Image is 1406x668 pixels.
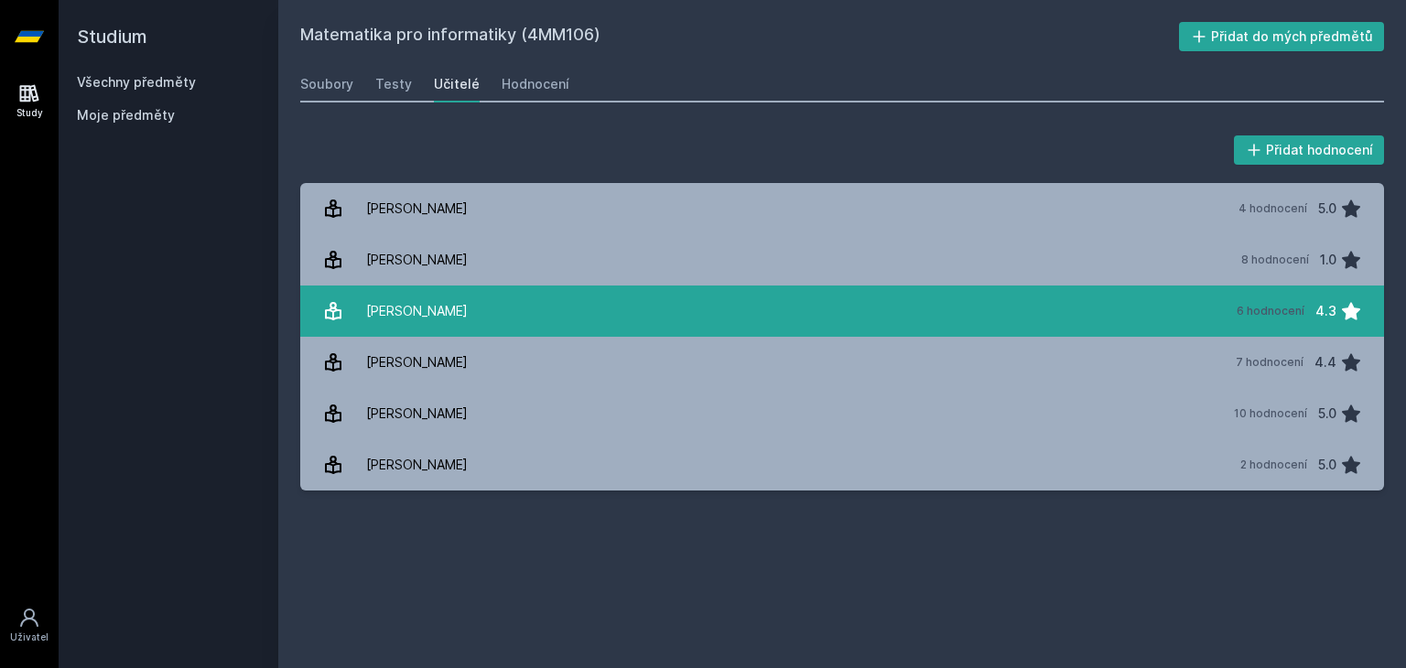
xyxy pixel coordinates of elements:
div: 4 hodnocení [1238,201,1307,216]
button: Přidat hodnocení [1234,135,1385,165]
a: [PERSON_NAME] 2 hodnocení 5.0 [300,439,1384,490]
div: 4.4 [1314,344,1336,381]
div: Učitelé [434,75,480,93]
h2: Matematika pro informatiky (4MM106) [300,22,1179,51]
a: [PERSON_NAME] 7 hodnocení 4.4 [300,337,1384,388]
div: [PERSON_NAME] [366,395,468,432]
div: Uživatel [10,630,49,644]
a: Study [4,73,55,129]
div: Soubory [300,75,353,93]
div: [PERSON_NAME] [366,447,468,483]
span: Moje předměty [77,106,175,124]
a: Všechny předměty [77,74,196,90]
div: 5.0 [1318,190,1336,227]
a: Uživatel [4,598,55,653]
a: Soubory [300,66,353,102]
a: Učitelé [434,66,480,102]
div: Study [16,106,43,120]
div: [PERSON_NAME] [366,344,468,381]
div: 7 hodnocení [1236,355,1303,370]
div: 5.0 [1318,447,1336,483]
button: Přidat do mých předmětů [1179,22,1385,51]
div: 2 hodnocení [1240,458,1307,472]
div: [PERSON_NAME] [366,190,468,227]
a: [PERSON_NAME] 6 hodnocení 4.3 [300,286,1384,337]
a: [PERSON_NAME] 4 hodnocení 5.0 [300,183,1384,234]
div: 1.0 [1320,242,1336,278]
div: Hodnocení [502,75,569,93]
div: [PERSON_NAME] [366,242,468,278]
div: 10 hodnocení [1234,406,1307,421]
div: [PERSON_NAME] [366,293,468,329]
a: [PERSON_NAME] 10 hodnocení 5.0 [300,388,1384,439]
div: 5.0 [1318,395,1336,432]
a: Hodnocení [502,66,569,102]
div: 8 hodnocení [1241,253,1309,267]
a: Testy [375,66,412,102]
div: 4.3 [1315,293,1336,329]
a: [PERSON_NAME] 8 hodnocení 1.0 [300,234,1384,286]
div: Testy [375,75,412,93]
div: 6 hodnocení [1237,304,1304,318]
